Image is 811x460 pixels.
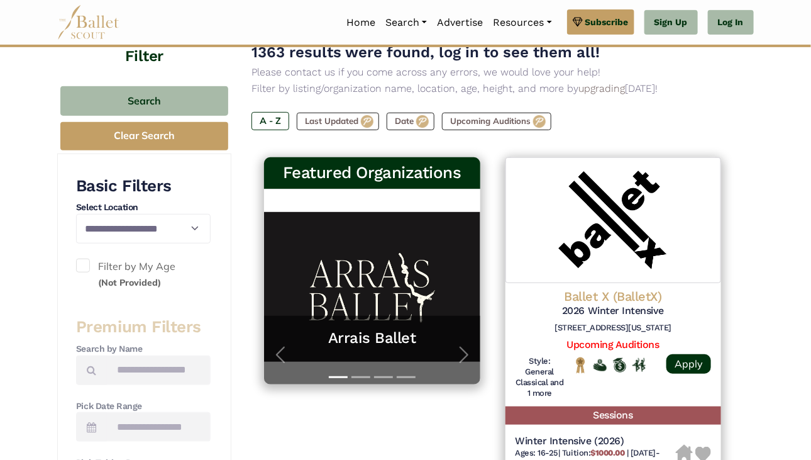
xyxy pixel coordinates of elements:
button: Clear Search [60,122,228,150]
img: gem.svg [573,15,583,29]
a: upgrading [578,82,625,94]
h5: Winter Intensive (2026) [516,435,676,448]
h3: Premium Filters [76,317,211,338]
b: $1000.00 [590,448,624,457]
a: Arrais Ballet [277,328,468,348]
label: Date [387,113,434,130]
a: Apply [666,354,711,374]
a: Advertise [432,9,488,36]
button: Slide 1 [329,370,348,384]
img: Logo [505,157,722,283]
a: Search [380,9,432,36]
a: Log In [708,10,754,35]
p: Please contact us if you come across any errors, we would love your help! [251,64,734,81]
h4: Select Location [76,201,211,214]
img: Offers Financial Aid [593,359,607,371]
h6: Style: General Classical and 1 more [516,356,565,399]
label: Upcoming Auditions [442,113,551,130]
label: A - Z [251,112,289,130]
h4: Ballet X (BalletX) [516,288,712,305]
button: Search [60,86,228,116]
h4: Search by Name [76,343,211,356]
a: Resources [488,9,556,36]
span: Ages: 16-25 [516,448,559,457]
input: Search by names... [106,356,211,385]
img: Offers Scholarship [613,358,626,373]
small: (Not Provided) [98,277,161,288]
span: Tuition: [562,448,627,457]
label: Filter by My Age [76,259,211,291]
label: Last Updated [297,113,379,130]
a: Subscribe [567,9,634,35]
img: In Person [632,358,646,372]
button: Slide 2 [351,370,370,384]
h3: Basic Filters [76,176,211,197]
h4: Pick Date Range [76,400,211,413]
h5: Sessions [505,407,722,425]
p: Filter by listing/organization name, location, age, height, and more by [DATE]! [251,81,734,97]
h3: Featured Organizations [274,162,470,184]
h6: [STREET_ADDRESS][US_STATE] [516,323,712,334]
span: 1363 results were found, log in to see them all! [251,43,600,61]
h5: 2026 Winter Intensive [516,305,712,318]
button: Slide 3 [374,370,393,384]
span: Subscribe [585,15,629,29]
a: Home [341,9,380,36]
a: Upcoming Auditions [567,339,659,351]
a: Sign Up [644,10,698,35]
button: Slide 4 [397,370,416,384]
img: National [574,357,587,373]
